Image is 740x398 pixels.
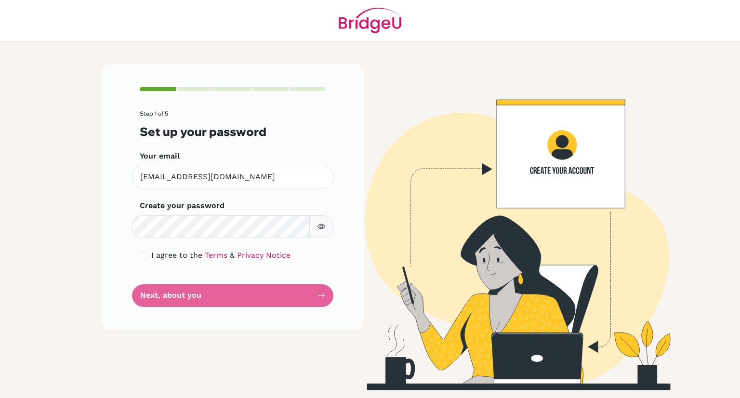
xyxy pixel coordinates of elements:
h3: Set up your password [140,125,326,139]
a: Terms [205,251,227,260]
label: Your email [140,150,180,162]
input: Insert your email* [132,166,333,188]
span: & [230,251,235,260]
span: Step 1 of 5 [140,110,168,117]
label: Create your password [140,200,225,212]
a: Privacy Notice [237,251,291,260]
span: I agree to the [151,251,202,260]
